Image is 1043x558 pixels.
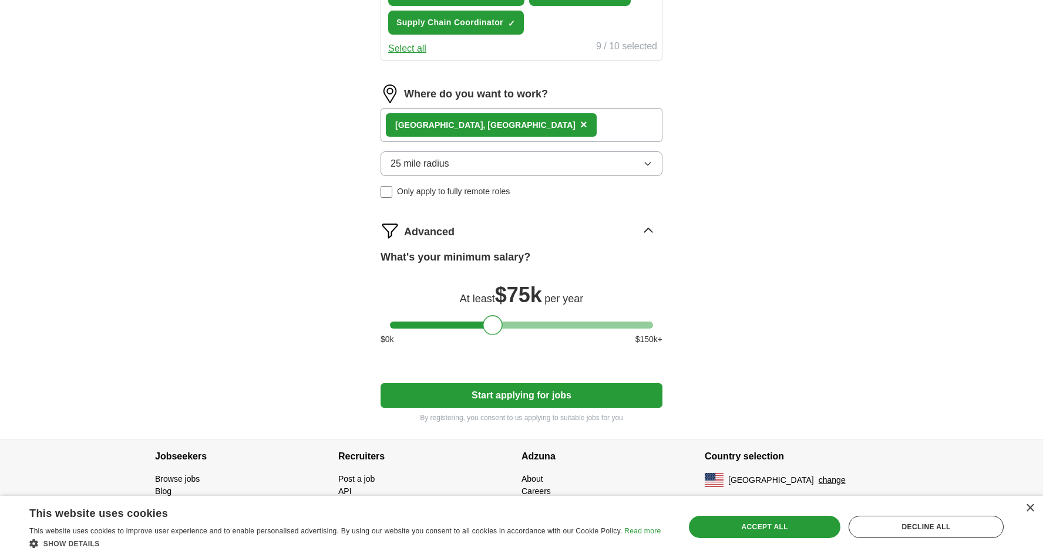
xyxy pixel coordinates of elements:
[624,527,661,535] a: Read more, opens a new window
[397,185,510,198] span: Only apply to fully remote roles
[381,151,662,176] button: 25 mile radius
[728,474,814,486] span: [GEOGRAPHIC_DATA]
[689,516,840,538] div: Accept all
[338,486,352,496] a: API
[521,486,551,496] a: Careers
[596,39,657,56] div: 9 / 10 selected
[388,11,524,35] button: Supply Chain Coordinator✓
[635,333,662,346] span: $ 150 k+
[705,440,888,473] h4: Country selection
[381,383,662,408] button: Start applying for jobs
[395,120,483,130] strong: [GEOGRAPHIC_DATA]
[819,474,846,486] button: change
[391,157,449,171] span: 25 mile radius
[381,186,392,198] input: Only apply to fully remote roles
[338,474,375,483] a: Post a job
[155,474,200,483] a: Browse jobs
[43,540,100,548] span: Show details
[705,473,724,487] img: US flag
[404,86,548,102] label: Where do you want to work?
[849,516,1004,538] div: Decline all
[580,116,587,134] button: ×
[381,84,399,103] img: location.png
[508,19,515,28] span: ✓
[544,293,583,305] span: per year
[29,503,631,520] div: This website uses cookies
[381,221,399,240] img: filter
[29,527,623,535] span: This website uses cookies to improve user experience and to enable personalised advertising. By u...
[395,119,576,131] div: , [GEOGRAPHIC_DATA]
[404,224,455,240] span: Advanced
[29,537,661,549] div: Show details
[495,283,542,307] span: $ 75k
[580,118,587,131] span: ×
[388,42,426,56] button: Select all
[396,16,503,29] span: Supply Chain Coordinator
[381,333,394,346] span: $ 0 k
[460,293,495,305] span: At least
[521,474,543,483] a: About
[1025,504,1034,513] div: Close
[381,412,662,423] p: By registering, you consent to us applying to suitable jobs for you
[155,486,171,496] a: Blog
[381,249,530,265] label: What's your minimum salary?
